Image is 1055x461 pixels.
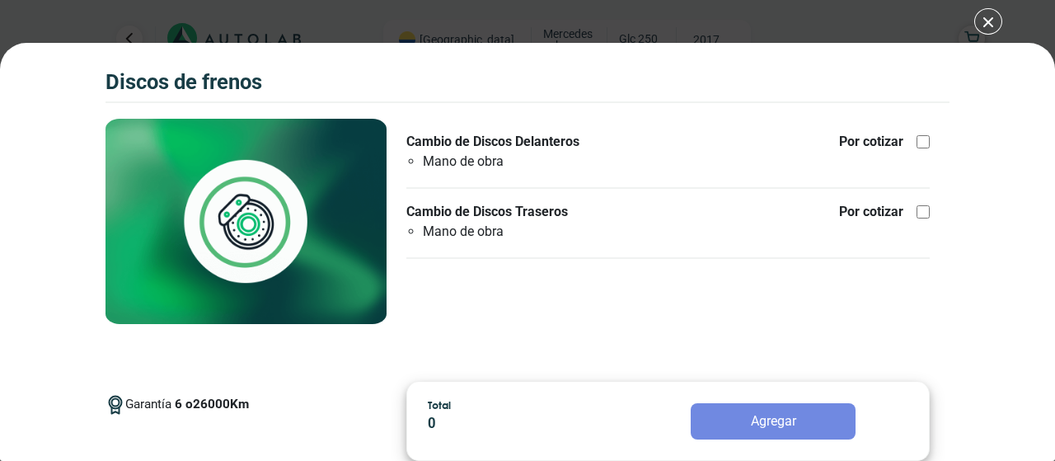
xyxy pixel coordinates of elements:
[125,395,249,427] span: Garantía
[423,222,596,242] li: Mano de obra
[428,414,613,435] p: 0
[423,152,596,172] li: Mano de obra
[105,69,262,95] h3: Discos de Frenos
[691,403,856,440] button: Agregar
[406,202,596,222] p: Cambio de Discos Traseros
[406,132,596,152] p: Cambio de Discos Delanteros
[428,398,451,412] span: Total
[175,395,249,414] p: 6 o 26000 Km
